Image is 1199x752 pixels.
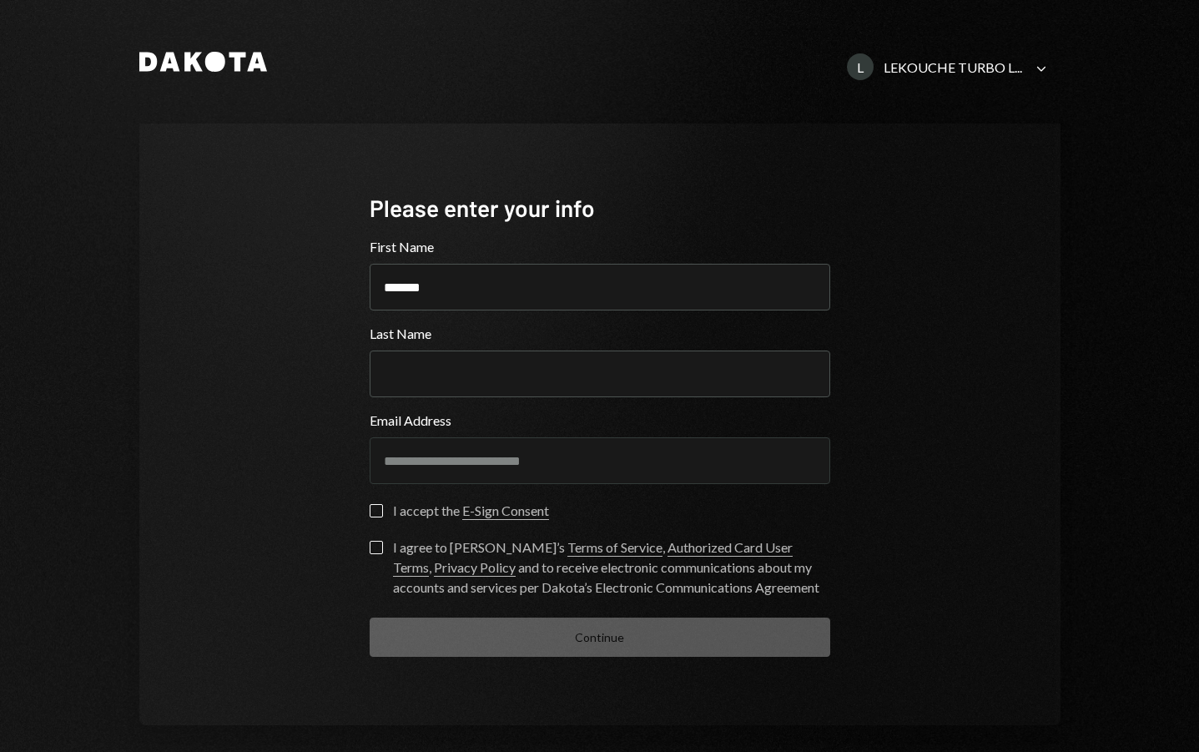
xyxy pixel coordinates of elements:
a: Privacy Policy [434,559,516,577]
a: Authorized Card User Terms [393,539,793,577]
div: LEKOUCHE TURBO L... [884,59,1022,75]
a: E-Sign Consent [462,502,549,520]
label: Last Name [370,324,830,344]
label: Email Address [370,411,830,431]
div: I accept the [393,501,549,521]
button: I accept the E-Sign Consent [370,504,383,517]
label: First Name [370,237,830,257]
div: I agree to [PERSON_NAME]’s , , and to receive electronic communications about my accounts and ser... [393,538,830,598]
div: Please enter your info [370,192,830,225]
a: Terms of Service [567,539,662,557]
div: L [847,53,874,80]
button: I agree to [PERSON_NAME]’s Terms of Service, Authorized Card User Terms, Privacy Policy and to re... [370,541,383,554]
